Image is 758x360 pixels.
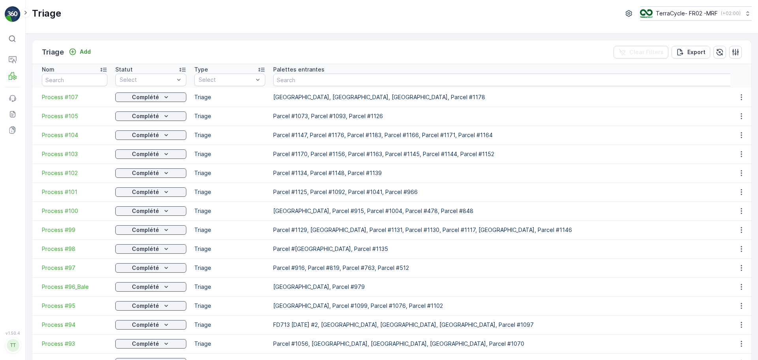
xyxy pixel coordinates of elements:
a: Process #99 [42,226,107,234]
p: Triage [194,150,265,158]
a: Process #107 [42,93,107,101]
button: Complété [115,282,186,292]
a: Process #94 [42,321,107,329]
p: Triage [194,188,265,196]
p: Complété [132,340,159,348]
button: Complété [115,339,186,349]
a: Process #98 [42,245,107,253]
p: Triage [32,7,61,20]
button: Complété [115,187,186,197]
p: ( +02:00 ) [721,10,741,17]
button: Complété [115,301,186,311]
p: Complété [132,150,159,158]
p: Select [199,76,253,84]
p: Nom [42,66,54,74]
p: Complété [132,112,159,120]
p: Complété [132,283,159,291]
p: Triage [194,245,265,253]
p: Complété [132,169,159,177]
button: Add [66,47,94,57]
a: Process #104 [42,131,107,139]
p: Triage [194,131,265,139]
p: Type [194,66,208,74]
button: TerraCycle- FR02 -MRF(+02:00) [640,6,752,21]
p: Complété [132,188,159,196]
p: Triage [194,169,265,177]
button: Complété [115,92,186,102]
a: Process #100 [42,207,107,215]
button: Complété [115,244,186,254]
p: Triage [194,112,265,120]
p: Triage [194,207,265,215]
p: Complété [132,226,159,234]
a: Process #103 [42,150,107,158]
div: TT [7,339,19,352]
button: Complété [115,168,186,178]
button: Complété [115,206,186,216]
button: Complété [115,263,186,273]
p: Triage [42,47,64,58]
p: Clear Filters [629,48,664,56]
a: Process #105 [42,112,107,120]
button: Complété [115,225,186,235]
img: terracycle.png [640,9,653,18]
button: Complété [115,111,186,121]
p: Triage [194,226,265,234]
button: Export [672,46,710,58]
span: v 1.50.4 [5,331,21,335]
p: Triage [194,302,265,310]
p: TerraCycle- FR02 -MRF [656,9,718,17]
a: Process #96_Bale [42,283,107,291]
input: Search [42,74,107,86]
p: Add [80,48,91,56]
p: Complété [132,264,159,272]
p: Triage [194,340,265,348]
a: Process #93 [42,340,107,348]
p: Complété [132,131,159,139]
p: Select [120,76,174,84]
button: Complété [115,320,186,330]
p: Statut [115,66,133,74]
a: Process #102 [42,169,107,177]
a: Process #95 [42,302,107,310]
p: Palettes entrantes [273,66,325,74]
p: Triage [194,93,265,101]
p: Complété [132,302,159,310]
a: Process #97 [42,264,107,272]
p: Complété [132,207,159,215]
p: Triage [194,283,265,291]
p: Complété [132,321,159,329]
p: Complété [132,245,159,253]
p: Triage [194,264,265,272]
button: Clear Filters [614,46,668,58]
p: Complété [132,93,159,101]
img: logo [5,6,21,22]
p: Triage [194,321,265,329]
a: Process #101 [42,188,107,196]
button: Complété [115,130,186,140]
p: Export [687,48,705,56]
button: Complété [115,149,186,159]
button: TT [5,337,21,354]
